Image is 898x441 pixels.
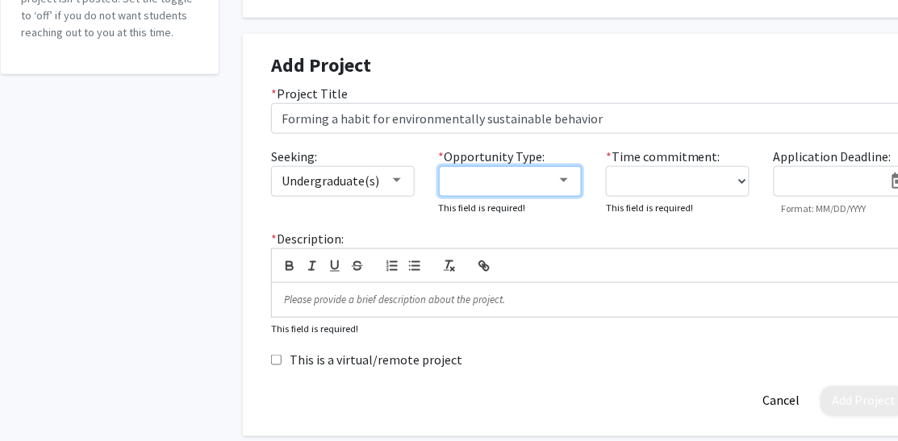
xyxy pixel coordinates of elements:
label: Description: [271,229,344,248]
label: Seeking: [271,147,317,166]
span: Undergraduate(s) [282,173,379,189]
small: This field is required! [439,201,526,214]
label: This is a virtual/remote project [290,350,462,369]
small: This field is required! [606,201,693,214]
label: Application Deadline: [774,147,892,166]
button: Cancel [751,386,812,416]
mat-hint: Format: MM/DD/YYYY [782,203,867,214]
strong: Add Project [271,52,371,77]
label: Time commitment: [606,147,720,166]
label: Project Title [271,84,348,103]
label: Opportunity Type: [439,147,545,166]
iframe: Chat [12,368,69,429]
small: This field is required! [271,322,358,335]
